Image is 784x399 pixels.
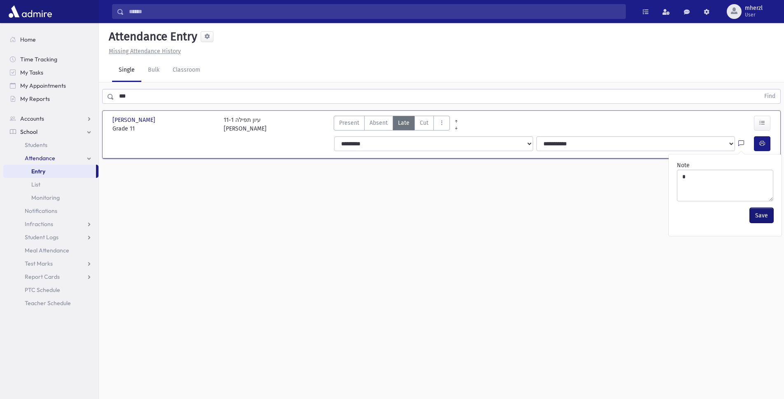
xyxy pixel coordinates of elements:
a: Report Cards [3,270,98,283]
a: Student Logs [3,231,98,244]
button: Find [759,89,780,103]
span: Report Cards [25,273,60,280]
img: AdmirePro [7,3,54,20]
span: User [745,12,763,18]
a: PTC Schedule [3,283,98,296]
span: [PERSON_NAME] [112,116,157,124]
span: List [31,181,40,188]
a: Meal Attendance [3,244,98,257]
span: mherzl [745,5,763,12]
input: Search [124,4,625,19]
span: Student Logs [25,233,59,241]
span: Home [20,36,36,43]
a: Test Marks [3,257,98,270]
span: PTC Schedule [25,286,60,294]
a: My Tasks [3,66,98,79]
span: Entry [31,168,45,175]
span: Grade 11 [112,124,215,133]
a: School [3,125,98,138]
span: Present [339,119,359,127]
a: Notifications [3,204,98,217]
a: Missing Attendance History [105,48,181,55]
a: Students [3,138,98,152]
a: Attendance [3,152,98,165]
span: Attendance [25,154,55,162]
span: Teacher Schedule [25,299,71,307]
span: Time Tracking [20,56,57,63]
span: My Reports [20,95,50,103]
h5: Attendance Entry [105,30,197,44]
a: Single [112,59,141,82]
span: Monitoring [31,194,60,201]
a: Home [3,33,98,46]
a: List [3,178,98,191]
span: Meal Attendance [25,247,69,254]
span: My Tasks [20,69,43,76]
span: Students [25,141,47,149]
a: Classroom [166,59,207,82]
a: Bulk [141,59,166,82]
a: My Appointments [3,79,98,92]
a: My Reports [3,92,98,105]
a: Monitoring [3,191,98,204]
div: 11-1 עיון תפילה [PERSON_NAME] [224,116,267,133]
label: Note [677,161,690,170]
span: Notifications [25,207,57,215]
span: Accounts [20,115,44,122]
span: Test Marks [25,260,53,267]
div: AttTypes [334,116,450,133]
a: Infractions [3,217,98,231]
span: Infractions [25,220,53,228]
span: Cut [420,119,428,127]
u: Missing Attendance History [109,48,181,55]
a: Accounts [3,112,98,125]
a: Entry [3,165,96,178]
button: Save [750,208,773,223]
span: Late [398,119,410,127]
a: Time Tracking [3,53,98,66]
span: School [20,128,37,135]
a: Teacher Schedule [3,296,98,310]
span: My Appointments [20,82,66,89]
span: Absent [370,119,388,127]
